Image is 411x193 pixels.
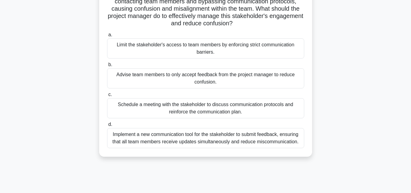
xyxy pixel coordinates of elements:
div: Schedule a meeting with the stakeholder to discuss communication protocols and reinforce the comm... [107,98,304,118]
span: b. [108,62,112,67]
span: d. [108,122,112,127]
div: Implement a new communication tool for the stakeholder to submit feedback, ensuring that all team... [107,128,304,148]
div: Limit the stakeholder's access to team members by enforcing strict communication barriers. [107,38,304,59]
span: a. [108,32,112,37]
div: Advise team members to only accept feedback from the project manager to reduce confusion. [107,68,304,88]
span: c. [108,92,112,97]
